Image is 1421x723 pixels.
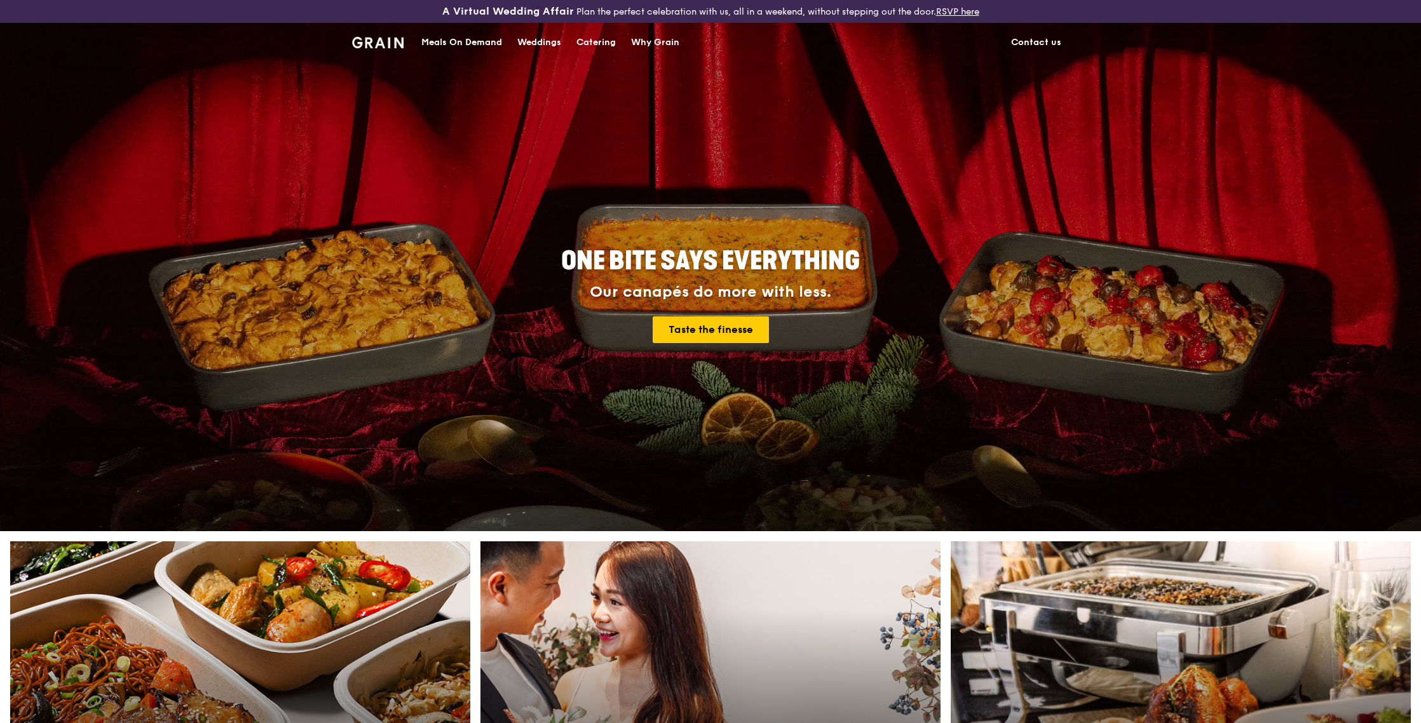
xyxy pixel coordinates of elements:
a: Contact us [1003,24,1069,62]
div: Meals On Demand [421,24,502,62]
div: Plan the perfect celebration with us, all in a weekend, without stepping out the door. [344,5,1077,18]
div: Why Grain [631,24,679,62]
div: Weddings [517,24,561,62]
span: ONE BITE SAYS EVERYTHING [561,246,860,276]
img: Grain [352,37,404,48]
a: GrainGrain [352,22,404,60]
a: Taste the finesse [653,316,769,343]
h3: A Virtual Wedding Affair [442,5,574,18]
a: RSVP here [936,6,979,17]
div: Catering [576,24,616,62]
a: Catering [569,24,623,62]
a: Weddings [510,24,569,62]
div: Our canapés do more with less. [482,283,939,301]
a: Why Grain [623,24,687,62]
